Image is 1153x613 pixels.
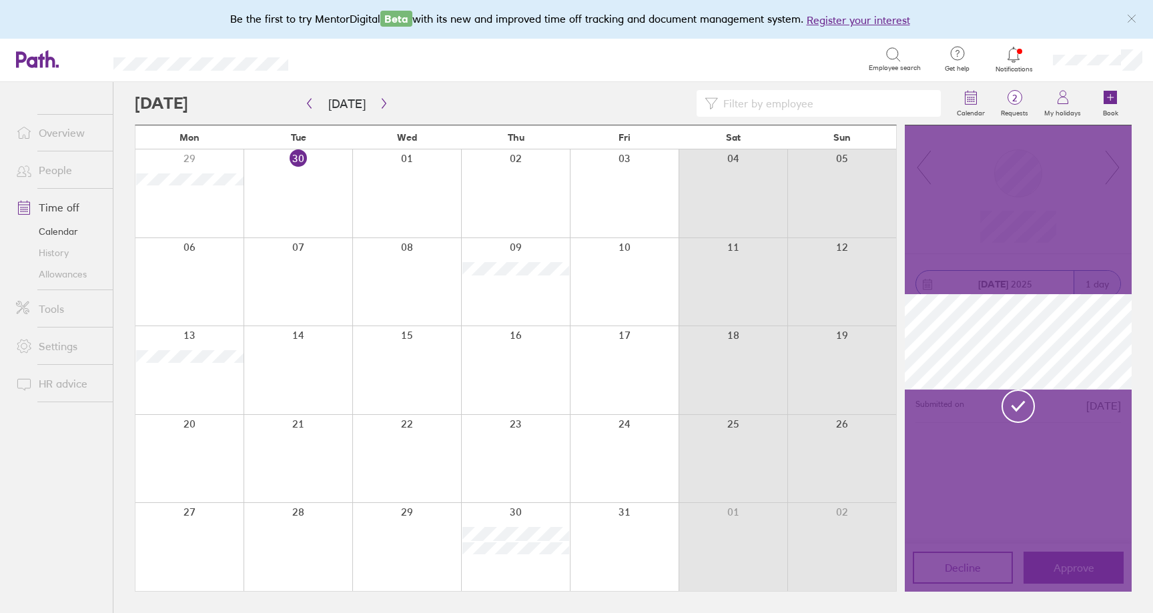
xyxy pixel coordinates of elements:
[324,53,358,65] div: Search
[5,194,113,221] a: Time off
[5,119,113,146] a: Overview
[993,105,1036,117] label: Requests
[726,132,741,143] span: Sat
[5,242,113,263] a: History
[949,105,993,117] label: Calendar
[1095,105,1126,117] label: Book
[1036,82,1089,125] a: My holidays
[5,263,113,285] a: Allowances
[397,132,417,143] span: Wed
[179,132,200,143] span: Mon
[993,93,1036,103] span: 2
[949,82,993,125] a: Calendar
[380,11,412,27] span: Beta
[5,295,113,322] a: Tools
[993,82,1036,125] a: 2Requests
[869,64,921,72] span: Employee search
[992,45,1036,73] a: Notifications
[5,370,113,397] a: HR advice
[1089,82,1132,125] a: Book
[291,132,306,143] span: Tue
[508,132,524,143] span: Thu
[833,132,851,143] span: Sun
[807,12,910,28] button: Register your interest
[718,91,933,116] input: Filter by employee
[1036,105,1089,117] label: My holidays
[5,157,113,183] a: People
[5,333,113,360] a: Settings
[230,11,923,28] div: Be the first to try MentorDigital with its new and improved time off tracking and document manage...
[5,221,113,242] a: Calendar
[619,132,631,143] span: Fri
[935,65,979,73] span: Get help
[318,93,376,115] button: [DATE]
[992,65,1036,73] span: Notifications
